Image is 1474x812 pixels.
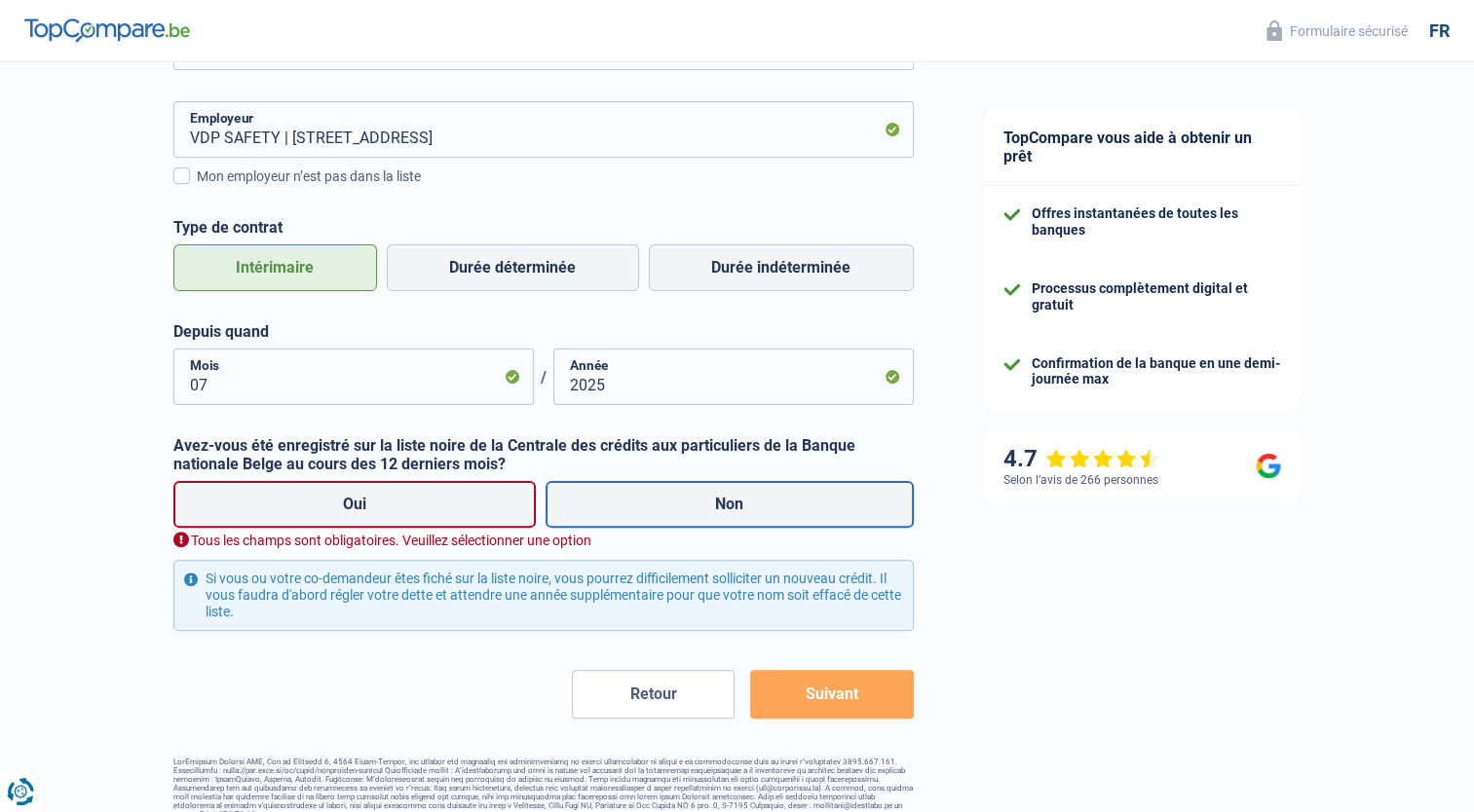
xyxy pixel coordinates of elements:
div: Mon employeur n’est pas dans la liste [197,166,914,187]
button: Suivant [750,670,913,719]
label: Type de contrat [173,218,914,237]
label: Oui [173,481,537,528]
div: Confirmation de la banque en une demi-journée max [1032,355,1281,388]
div: Si vous ou votre co-demandeur êtes fiché sur la liste noire, vous pourrez difficilement sollicite... [173,560,914,630]
img: Advertisement [5,411,6,412]
label: Depuis quand [173,322,914,341]
div: Offres instantanées de toutes les banques [1032,205,1281,239]
div: TopCompare vous aide à obtenir un prêt [984,109,1301,186]
button: Formulaire sécurisé [1255,15,1419,47]
label: Intérimaire [173,244,377,291]
label: Durée indéterminée [649,244,914,291]
input: MM [173,349,534,405]
div: Processus complètement digital et gratuit [1032,280,1281,314]
div: fr [1429,20,1450,42]
div: Tous les champs sont obligatoires. Veuillez sélectionner une option [173,532,914,550]
img: TopCompare Logo [24,18,190,42]
span: / [534,368,553,387]
label: Avez-vous été enregistré sur la liste noire de la Centrale des crédits aux particuliers de la Ban... [173,436,914,473]
button: Retour [572,670,735,719]
label: Non [546,481,914,528]
input: AAAA [553,349,914,405]
input: Cherchez votre employeur [173,101,914,158]
div: Selon l’avis de 266 personnes [1003,473,1158,487]
label: Durée déterminée [387,244,639,291]
div: 4.7 [1003,445,1160,473]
